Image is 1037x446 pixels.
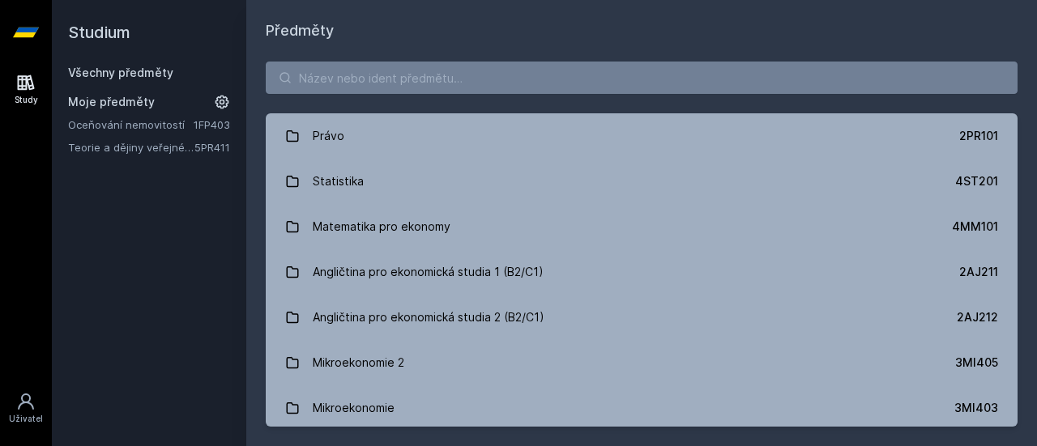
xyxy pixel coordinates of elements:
[266,340,1018,385] a: Mikroekonomie 2 3MI405
[266,113,1018,159] a: Právo 2PR101
[313,301,544,333] div: Angličtina pro ekonomická studia 2 (B2/C1)
[68,94,155,110] span: Moje předměty
[68,139,194,155] a: Teorie a dějiny veřejné správy
[954,400,998,416] div: 3MI403
[955,355,998,371] div: 3MI405
[313,346,404,379] div: Mikroekonomie 2
[313,165,364,198] div: Statistika
[9,413,43,425] div: Uživatel
[194,118,230,131] a: 1FP403
[313,210,450,243] div: Matematika pro ekonomy
[266,385,1018,431] a: Mikroekonomie 3MI403
[3,384,49,433] a: Uživatel
[313,256,544,288] div: Angličtina pro ekonomická studia 1 (B2/C1)
[952,219,998,235] div: 4MM101
[194,141,230,154] a: 5PR411
[313,392,395,424] div: Mikroekonomie
[266,159,1018,204] a: Statistika 4ST201
[15,94,38,106] div: Study
[266,19,1018,42] h1: Předměty
[68,117,194,133] a: Oceňování nemovitostí
[959,128,998,144] div: 2PR101
[266,204,1018,249] a: Matematika pro ekonomy 4MM101
[313,120,344,152] div: Právo
[959,264,998,280] div: 2AJ211
[957,309,998,325] div: 2AJ212
[3,65,49,114] a: Study
[266,62,1018,94] input: Název nebo ident předmětu…
[68,66,173,79] a: Všechny předměty
[266,295,1018,340] a: Angličtina pro ekonomická studia 2 (B2/C1) 2AJ212
[266,249,1018,295] a: Angličtina pro ekonomická studia 1 (B2/C1) 2AJ211
[955,173,998,189] div: 4ST201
